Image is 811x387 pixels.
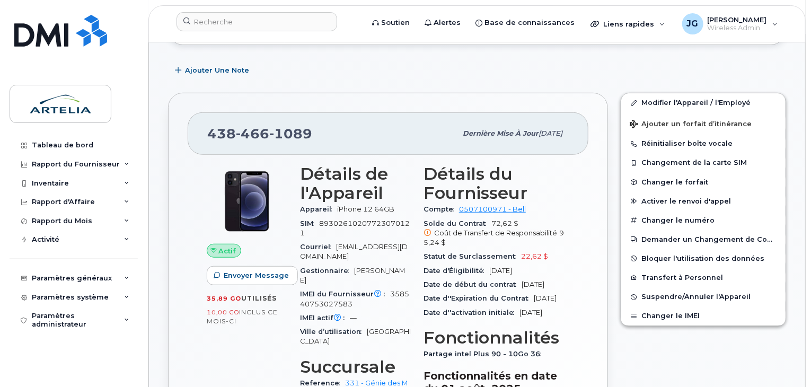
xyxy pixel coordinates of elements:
[381,17,410,28] span: Soutien
[641,293,751,301] span: Suspendre/Annuler l'Appareil
[621,287,786,306] button: Suspendre/Annuler l'Appareil
[365,12,417,33] a: Soutien
[519,309,542,316] span: [DATE]
[424,219,569,248] span: 72,62 $
[641,178,708,186] span: Changer le forfait
[621,93,786,112] a: Modifier l'Appareil / l'Employé
[641,197,731,205] span: Activer le renvoi d'appel
[424,205,459,213] span: Compte
[675,13,786,34] div: Justin Gauthier
[300,267,354,275] span: Gestionnaire
[207,126,312,142] span: 438
[207,308,278,326] span: inclus ce mois-ci
[424,219,491,227] span: Solde du Contrat
[621,249,786,268] button: Bloquer l'utilisation des données
[219,246,236,256] span: Actif
[621,268,786,287] button: Transfert à Personnel
[708,24,767,32] span: Wireless Admin
[621,306,786,326] button: Changer le IMEI
[434,229,557,237] span: Coût de Transfert de Responsabilité
[489,267,512,275] span: [DATE]
[459,205,526,213] a: 0507100971 - Bell
[621,112,786,134] button: Ajouter un forfait d’itinérance
[168,61,258,80] button: Ajouter une Note
[177,12,337,31] input: Recherche
[534,294,557,302] span: [DATE]
[522,280,544,288] span: [DATE]
[621,230,786,249] button: Demander un Changement de Compte
[630,120,752,130] span: Ajouter un forfait d’itinérance
[241,294,277,302] span: utilisés
[708,15,767,24] span: [PERSON_NAME]
[236,126,269,142] span: 466
[539,129,562,137] span: [DATE]
[300,357,411,376] h3: Succursale
[300,164,411,203] h3: Détails de l'Appareil
[417,12,468,33] a: Alertes
[300,243,336,251] span: Courriel
[583,13,673,34] div: Liens rapides
[424,294,534,302] span: Date d''Expiration du Contrat
[424,267,489,275] span: Date d'Éligibilité
[207,309,239,316] span: 10,00 Go
[424,252,521,260] span: Statut de Surclassement
[463,129,539,137] span: Dernière mise à jour
[621,192,786,211] button: Activer le renvoi d'appel
[300,290,390,298] span: IMEI du Fournisseur
[424,328,569,347] h3: Fonctionnalités
[224,270,289,280] span: Envoyer Message
[215,170,279,233] img: iPhone_12.jpg
[621,153,786,172] button: Changement de la carte SIM
[300,379,345,387] span: Reference
[185,65,249,75] span: Ajouter une Note
[300,314,350,322] span: IMEI actif
[603,20,654,28] span: Liens rapides
[521,252,548,260] span: 22,62 $
[300,219,410,237] span: 89302610207723070121
[621,173,786,192] button: Changer le forfait
[424,350,546,358] span: Partage intel Plus 90 - 10Go 36
[207,266,298,285] button: Envoyer Message
[300,219,319,227] span: SIM
[350,314,357,322] span: —
[424,309,519,316] span: Date d''activation initiale
[207,295,241,302] span: 35,89 Go
[484,17,575,28] span: Base de connaissances
[468,12,582,33] a: Base de connaissances
[300,290,409,307] span: 358540753027583
[621,134,786,153] button: Réinitialiser boîte vocale
[424,164,569,203] h3: Détails du Fournisseur
[621,211,786,230] button: Changer le numéro
[300,243,408,260] span: [EMAIL_ADDRESS][DOMAIN_NAME]
[424,280,522,288] span: Date de début du contrat
[300,328,367,336] span: Ville d’utilisation
[337,205,394,213] span: iPhone 12 64GB
[269,126,312,142] span: 1089
[687,17,699,30] span: JG
[434,17,461,28] span: Alertes
[300,205,337,213] span: Appareil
